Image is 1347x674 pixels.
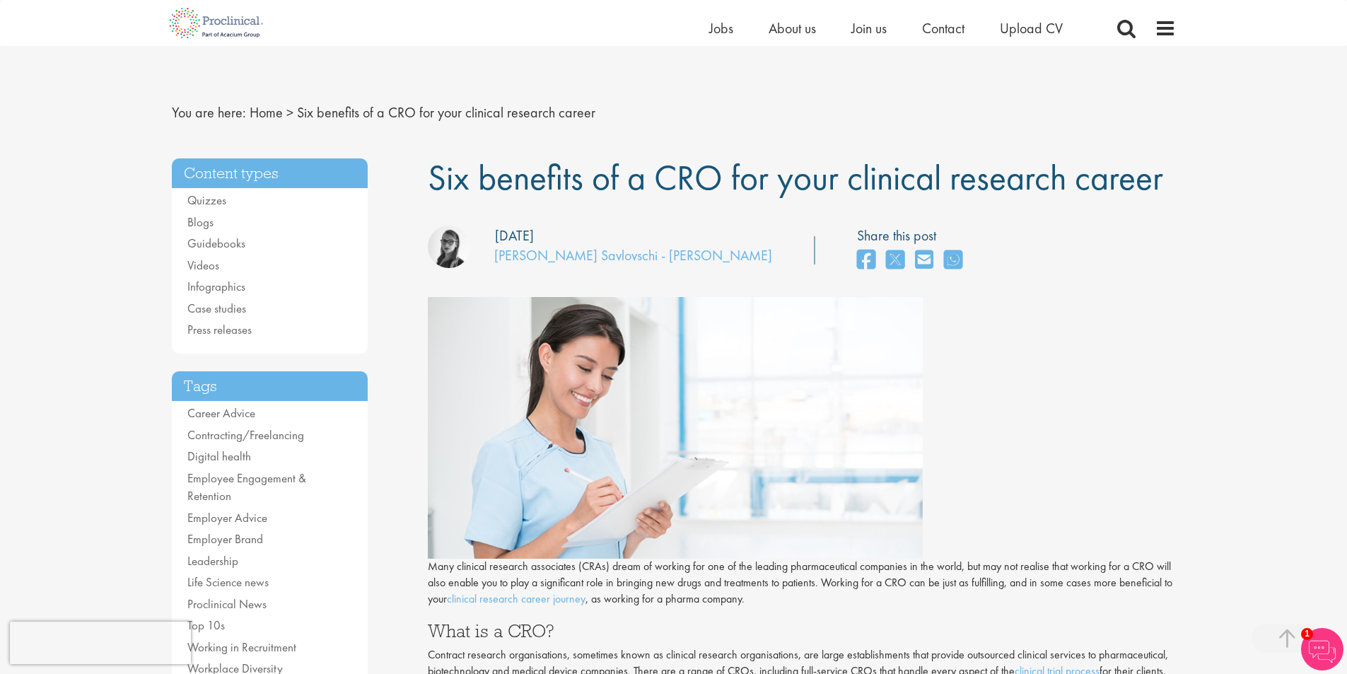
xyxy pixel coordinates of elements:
a: Proclinical News [187,596,267,612]
span: Six benefits of a CRO for your clinical research career [428,155,1163,200]
a: Join us [851,19,887,37]
a: share on email [915,245,933,276]
a: Guidebooks [187,236,245,251]
a: Jobs [709,19,733,37]
h3: What is a CRO? [428,622,1176,640]
a: share on whats app [944,245,962,276]
a: Infographics [187,279,245,294]
a: Top 10s [187,617,225,633]
img: Chatbot [1301,628,1343,670]
a: Digital health [187,448,251,464]
span: Six benefits of a CRO for your clinical research career [297,103,595,122]
a: Employer Advice [187,510,267,525]
div: [DATE] [495,226,534,246]
a: share on twitter [886,245,904,276]
a: Contact [922,19,964,37]
a: Press releases [187,322,252,337]
a: Employee Engagement & Retention [187,470,306,504]
a: Quizzes [187,192,226,208]
iframe: reCAPTCHA [10,622,191,664]
span: 1 [1301,628,1313,640]
h3: Content types [172,158,368,189]
span: > [286,103,293,122]
a: share on facebook [857,245,875,276]
h3: Tags [172,371,368,402]
a: Employer Brand [187,531,263,547]
a: About us [769,19,816,37]
a: Career Advice [187,405,255,421]
span: You are here: [172,103,246,122]
a: Life Science news [187,574,269,590]
a: Upload CV [1000,19,1063,37]
a: Contracting/Freelancing [187,427,304,443]
a: Videos [187,257,219,273]
a: Blogs [187,214,214,230]
a: [PERSON_NAME] Savlovschi - [PERSON_NAME] [494,246,772,265]
label: Share this post [857,226,969,246]
a: breadcrumb link [250,103,283,122]
a: Case studies [187,301,246,316]
a: clinical research career journey [447,591,585,606]
a: Working in Recruitment [187,639,296,655]
a: Leadership [187,553,238,569]
img: Theodora Savlovschi - Wicks [428,226,470,268]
